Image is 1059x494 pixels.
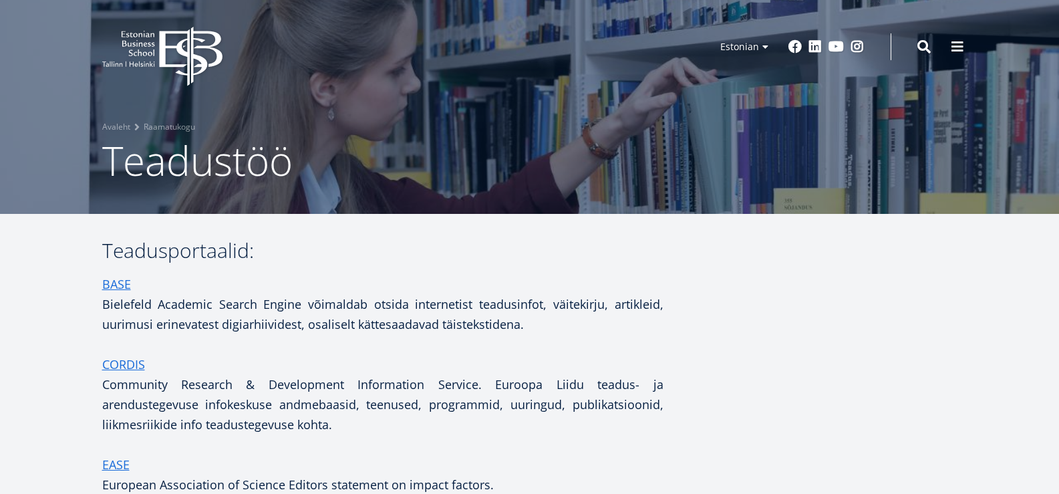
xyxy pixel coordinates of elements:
a: Raamatukogu [144,120,195,134]
a: Youtube [828,40,844,53]
a: Avaleht [102,120,130,134]
a: EASE [102,455,130,475]
h3: Teadusportaalid: [102,241,663,261]
a: CORDIS [102,354,145,374]
p: Community Research & Development Information Service. Euroopa Liidu teadus- ja arendustegevuse in... [102,354,663,435]
a: Facebook [788,40,802,53]
p: Bielefeld Academic Search Engine võimaldab otsida internetist teadusinfot, väitekirju, artikleid,... [102,274,663,334]
a: BASE [102,274,131,294]
span: Teadustöö [102,133,293,188]
a: Linkedin [808,40,822,53]
a: Instagram [851,40,864,53]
